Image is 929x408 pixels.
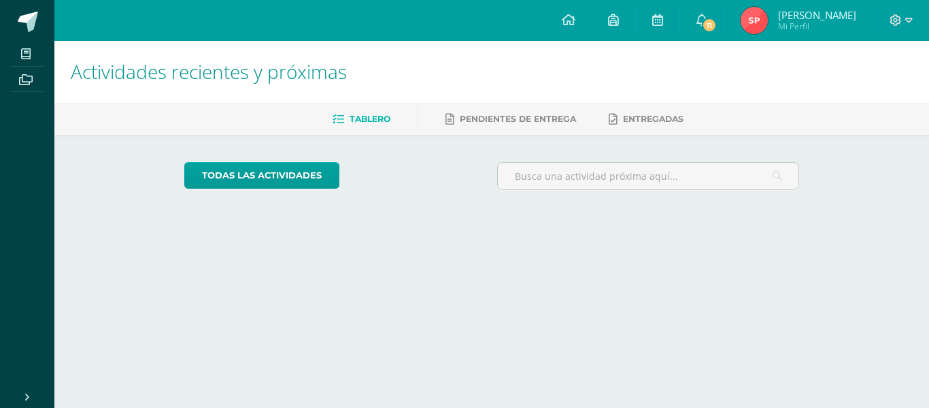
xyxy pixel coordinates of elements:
[778,20,856,32] span: Mi Perfil
[350,114,390,124] span: Tablero
[778,8,856,22] span: [PERSON_NAME]
[71,59,347,84] span: Actividades recientes y próximas
[609,108,683,130] a: Entregadas
[184,162,339,189] a: todas las Actividades
[702,18,717,33] span: 11
[498,163,799,189] input: Busca una actividad próxima aquí...
[741,7,768,34] img: 95a845d0c5cb8a44c056ecd1516b5ed4.png
[460,114,576,124] span: Pendientes de entrega
[333,108,390,130] a: Tablero
[623,114,683,124] span: Entregadas
[445,108,576,130] a: Pendientes de entrega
